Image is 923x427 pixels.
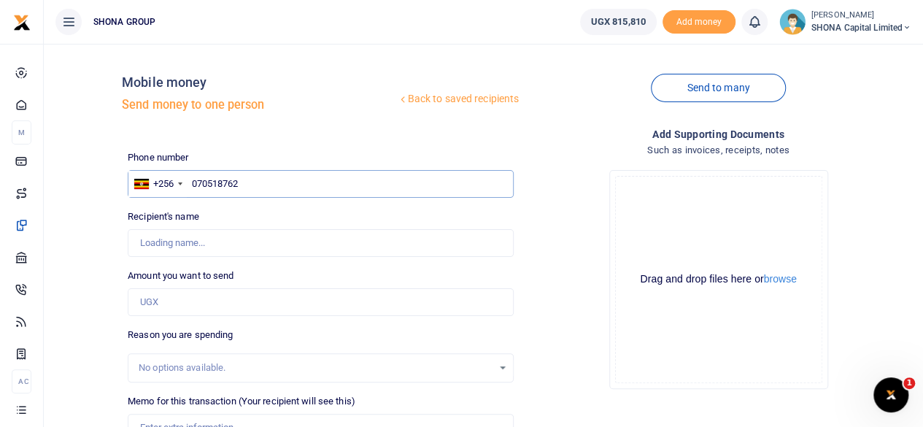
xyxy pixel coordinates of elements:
a: UGX 815,810 [580,9,657,35]
a: Send to many [651,74,785,102]
h4: Mobile money [122,74,396,91]
span: SHONA GROUP [88,15,161,28]
h5: Send money to one person [122,98,396,112]
label: Reason you are spending [128,328,233,342]
li: Wallet ballance [574,9,663,35]
img: profile-user [779,9,806,35]
input: Loading name... [128,229,514,257]
input: Enter phone number [128,170,514,198]
input: UGX [128,288,514,316]
a: Add money [663,15,735,26]
div: No options available. [139,361,493,375]
span: SHONA Capital Limited [811,21,911,34]
span: Add money [663,10,735,34]
label: Memo for this transaction (Your recipient will see this) [128,394,355,409]
a: profile-user [PERSON_NAME] SHONA Capital Limited [779,9,911,35]
label: Amount you want to send [128,269,233,283]
label: Recipient's name [128,209,199,224]
li: M [12,120,31,145]
div: File Uploader [609,170,828,389]
button: browse [764,274,797,284]
a: logo-small logo-large logo-large [13,16,31,27]
iframe: Intercom live chat [873,377,908,412]
span: UGX 815,810 [591,15,646,29]
h4: Add supporting Documents [525,126,911,142]
li: Toup your wallet [663,10,735,34]
a: Back to saved recipients [397,86,520,112]
div: Uganda: +256 [128,171,187,197]
small: [PERSON_NAME] [811,9,911,22]
li: Ac [12,369,31,393]
img: logo-small [13,14,31,31]
div: Drag and drop files here or [616,272,822,286]
div: +256 [153,177,174,191]
h4: Such as invoices, receipts, notes [525,142,911,158]
span: 1 [903,377,915,389]
label: Phone number [128,150,188,165]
